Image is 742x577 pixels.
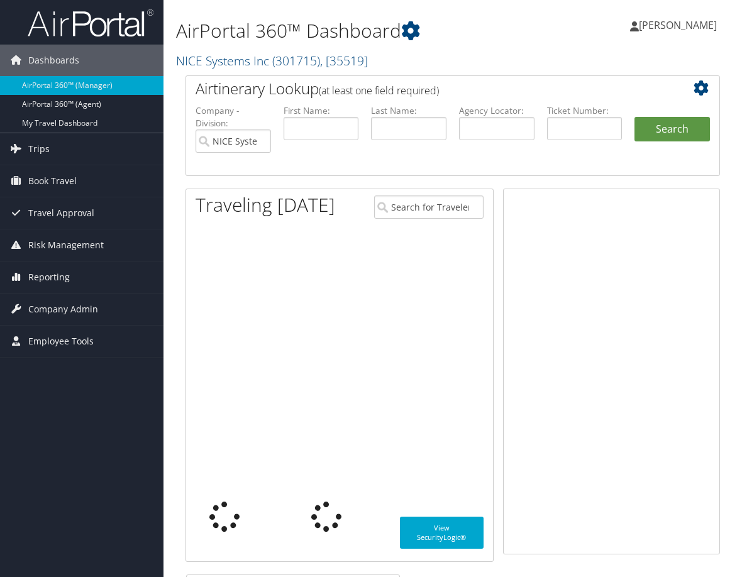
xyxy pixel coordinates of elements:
h1: AirPortal 360™ Dashboard [176,18,545,44]
a: [PERSON_NAME] [630,6,729,44]
span: Dashboards [28,45,79,76]
label: Last Name: [371,104,446,117]
h2: Airtinerary Lookup [196,78,665,99]
span: Risk Management [28,229,104,261]
span: , [ 35519 ] [320,52,368,69]
span: (at least one field required) [319,84,439,97]
span: Trips [28,133,50,165]
label: Company - Division: [196,104,271,130]
img: airportal-logo.png [28,8,153,38]
a: NICE Systems Inc [176,52,368,69]
span: Employee Tools [28,326,94,357]
span: Reporting [28,261,70,293]
span: Company Admin [28,294,98,325]
label: Ticket Number: [547,104,623,117]
span: [PERSON_NAME] [639,18,717,32]
h1: Traveling [DATE] [196,192,335,218]
a: View SecurityLogic® [400,517,484,549]
span: Book Travel [28,165,77,197]
label: First Name: [284,104,359,117]
button: Search [634,117,710,142]
span: Travel Approval [28,197,94,229]
input: Search for Traveler [374,195,483,219]
span: ( 301715 ) [272,52,320,69]
label: Agency Locator: [459,104,534,117]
